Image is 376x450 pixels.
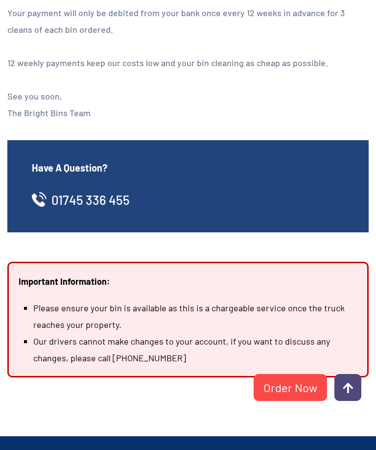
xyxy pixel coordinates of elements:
[19,276,110,287] strong: Important Information:
[51,192,130,207] a: 01745 336 455
[33,300,357,333] li: Please ensure your bin is available as this is a chargeable service once the truck reaches your p...
[7,4,369,38] p: Your payment will only be debited from your bank once every 12 weeks in advance for 3 cleans of e...
[33,333,357,366] li: Our drivers cannot make changes to your account, if you want to discuss any changes, please call ...
[32,161,344,175] h4: Have A Question?
[254,374,327,401] a: Order Now
[7,54,369,71] p: 12 weekly payments keep our costs low and your bin cleaning as cheap as possible.
[7,88,369,121] p: See you soon, The Bright Bins Team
